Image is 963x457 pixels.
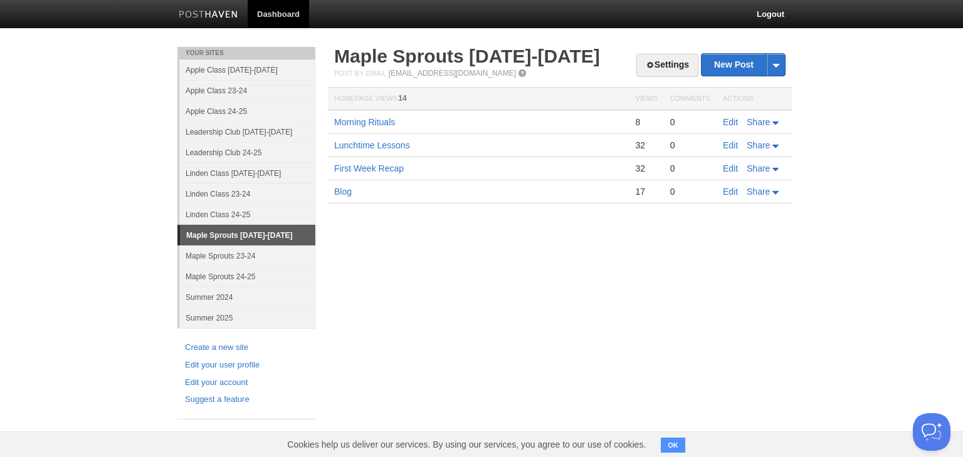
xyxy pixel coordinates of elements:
[179,183,315,204] a: Linden Class 23-24
[334,187,352,197] a: Blog
[670,140,710,151] div: 0
[185,359,308,372] a: Edit your user profile
[179,80,315,101] a: Apple Class 23-24
[723,187,738,197] a: Edit
[723,140,738,150] a: Edit
[670,186,710,197] div: 0
[185,376,308,389] a: Edit your account
[635,140,657,151] div: 32
[334,140,410,150] a: Lunchtime Lessons
[180,225,315,245] a: Maple Sprouts [DATE]-[DATE]
[389,69,516,78] a: [EMAIL_ADDRESS][DOMAIN_NAME]
[747,140,770,150] span: Share
[179,245,315,266] a: Maple Sprouts 23-24
[747,163,770,173] span: Share
[328,88,629,111] th: Homepage Views
[334,69,386,77] span: Post by Email
[636,54,698,77] a: Settings
[177,47,315,59] li: Your Sites
[334,46,600,66] a: Maple Sprouts [DATE]-[DATE]
[179,101,315,121] a: Apple Class 24-25
[664,88,717,111] th: Comments
[635,116,657,128] div: 8
[747,117,770,127] span: Share
[179,204,315,225] a: Linden Class 24-25
[185,341,308,354] a: Create a new site
[702,54,785,76] a: New Post
[723,163,738,173] a: Edit
[717,88,792,111] th: Actions
[723,117,738,127] a: Edit
[661,438,685,453] button: OK
[179,142,315,163] a: Leadership Club 24-25
[179,307,315,328] a: Summer 2025
[275,432,658,457] span: Cookies help us deliver our services. By using our services, you agree to our use of cookies.
[334,163,404,173] a: First Week Recap
[398,94,406,103] span: 14
[635,186,657,197] div: 17
[179,287,315,307] a: Summer 2024
[670,163,710,174] div: 0
[629,88,663,111] th: Views
[747,187,770,197] span: Share
[334,117,395,127] a: Morning Rituals
[635,163,657,174] div: 32
[185,393,308,406] a: Suggest a feature
[670,116,710,128] div: 0
[179,121,315,142] a: Leadership Club [DATE]-[DATE]
[179,266,315,287] a: Maple Sprouts 24-25
[179,11,238,20] img: Posthaven-bar
[179,59,315,80] a: Apple Class [DATE]-[DATE]
[179,163,315,183] a: Linden Class [DATE]-[DATE]
[913,413,950,451] iframe: Help Scout Beacon - Open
